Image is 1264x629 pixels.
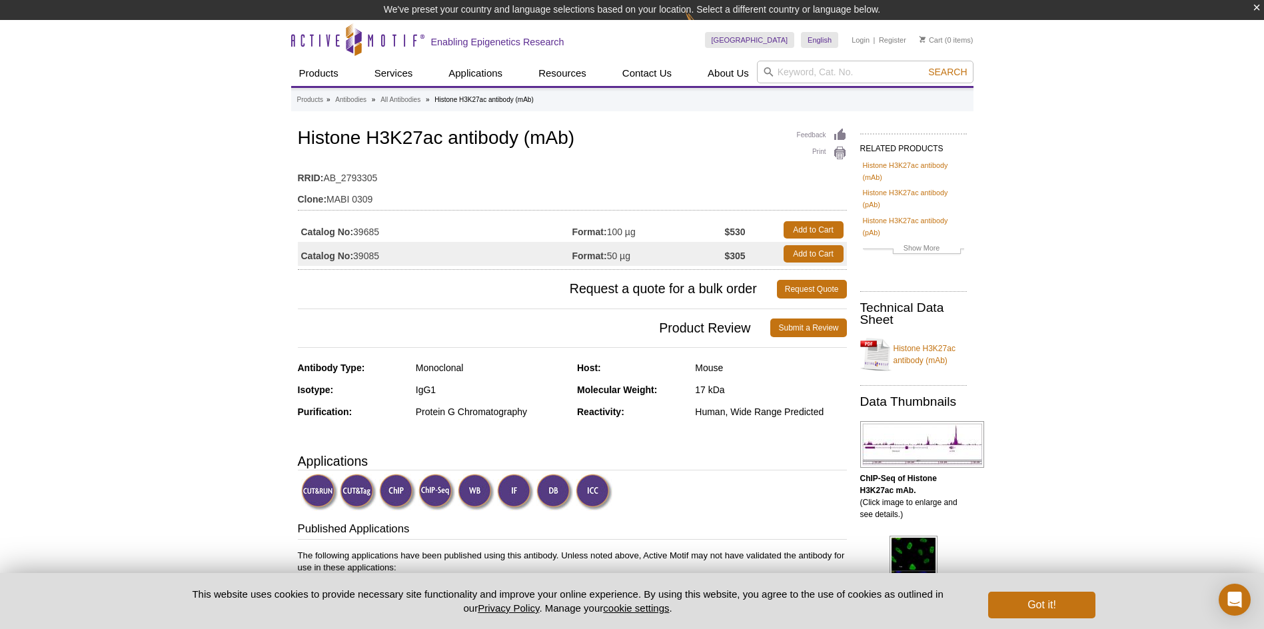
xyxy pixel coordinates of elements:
a: Submit a Review [770,318,846,337]
td: AB_2793305 [298,164,847,185]
div: IgG1 [416,384,567,396]
div: 17 kDa [695,384,846,396]
a: Request Quote [777,280,847,299]
td: 50 µg [572,242,725,266]
a: English [801,32,838,48]
b: ChIP-Seq of Histone H3K27ac mAb. [860,474,937,495]
strong: Isotype: [298,384,334,395]
li: | [874,32,876,48]
input: Keyword, Cat. No. [757,61,973,83]
strong: $530 [724,226,745,238]
a: Cart [920,35,943,45]
li: (0 items) [920,32,973,48]
span: Search [928,67,967,77]
div: Protein G Chromatography [416,406,567,418]
a: Histone H3K27ac antibody (pAb) [863,187,964,211]
img: CUT&RUN Validated [301,474,338,510]
strong: Reactivity: [577,406,624,417]
div: Mouse [695,362,846,374]
a: Histone H3K27ac antibody (mAb) [860,334,967,374]
a: Add to Cart [784,221,844,239]
a: All Antibodies [380,94,420,106]
strong: Molecular Weight: [577,384,657,395]
span: Request a quote for a bulk order [298,280,777,299]
img: Dot Blot Validated [536,474,573,510]
a: Print [797,146,847,161]
a: Privacy Policy [478,602,539,614]
strong: Catalog No: [301,250,354,262]
strong: Format: [572,226,607,238]
li: Histone H3K27ac antibody (mAb) [434,96,533,103]
a: Histone H3K27ac antibody (pAb) [863,215,964,239]
strong: Catalog No: [301,226,354,238]
strong: Antibody Type: [298,362,365,373]
button: Search [924,66,971,78]
td: 39085 [298,242,572,266]
a: [GEOGRAPHIC_DATA] [705,32,795,48]
p: This website uses cookies to provide necessary site functionality and improve your online experie... [169,587,967,615]
td: 100 µg [572,218,725,242]
div: Monoclonal [416,362,567,374]
li: » [426,96,430,103]
strong: $305 [724,250,745,262]
button: Got it! [988,592,1095,618]
h3: Published Applications [298,521,847,540]
a: About Us [700,61,757,86]
img: Immunofluorescence Validated [497,474,534,510]
div: Human, Wide Range Predicted [695,406,846,418]
a: Resources [530,61,594,86]
a: Contact Us [614,61,680,86]
a: Login [852,35,870,45]
a: Products [297,94,323,106]
td: MABI 0309 [298,185,847,207]
img: CUT&Tag Validated [340,474,376,510]
img: Change Here [685,10,720,41]
a: Register [879,35,906,45]
h2: Data Thumbnails [860,396,967,408]
a: Applications [440,61,510,86]
img: Histone H3K27ac antibody (mAb) tested by ChIP-Seq. [860,421,984,468]
a: Histone H3K27ac antibody (mAb) [863,159,964,183]
span: Product Review [298,318,771,337]
a: Feedback [797,128,847,143]
td: 39685 [298,218,572,242]
img: Immunocytochemistry Validated [576,474,612,510]
img: Your Cart [920,36,926,43]
li: » [326,96,330,103]
img: ChIP Validated [379,474,416,510]
img: Western Blot Validated [458,474,494,510]
a: Services [366,61,421,86]
a: Add to Cart [784,245,844,263]
button: cookie settings [603,602,669,614]
h1: Histone H3K27ac antibody (mAb) [298,128,847,151]
h2: Technical Data Sheet [860,302,967,326]
img: ChIP-Seq Validated [418,474,455,510]
a: Products [291,61,346,86]
h2: RELATED PRODUCTS [860,133,967,157]
strong: Host: [577,362,601,373]
p: (Click image to enlarge and see details.) [860,472,967,520]
a: Antibodies [335,94,366,106]
strong: Clone: [298,193,327,205]
strong: Purification: [298,406,352,417]
h2: Enabling Epigenetics Research [431,36,564,48]
strong: Format: [572,250,607,262]
h3: Applications [298,451,847,471]
strong: RRID: [298,172,324,184]
a: Show More [863,242,964,257]
li: » [372,96,376,103]
div: Open Intercom Messenger [1219,584,1251,616]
